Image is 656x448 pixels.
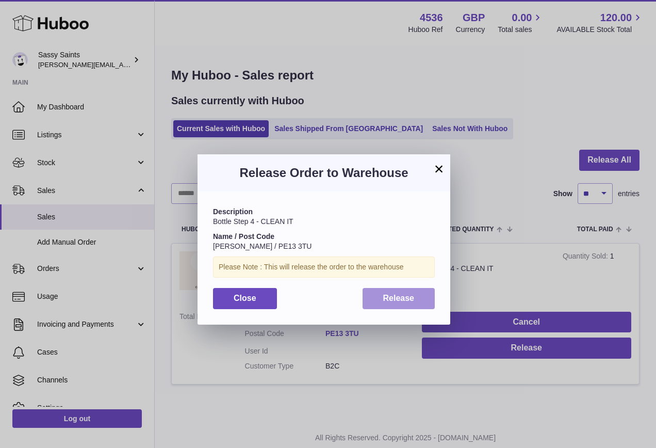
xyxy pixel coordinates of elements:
span: Bottle Step 4 - CLEAN IT [213,217,293,226]
strong: Name / Post Code [213,232,274,241]
div: Please Note : This will release the order to the warehouse [213,257,435,278]
span: Release [383,294,415,302]
span: Close [234,294,256,302]
h3: Release Order to Warehouse [213,165,435,181]
strong: Description [213,207,253,216]
span: [PERSON_NAME] / PE13 3TU [213,242,311,250]
button: Release [363,288,435,309]
button: × [433,163,445,175]
button: Close [213,288,277,309]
